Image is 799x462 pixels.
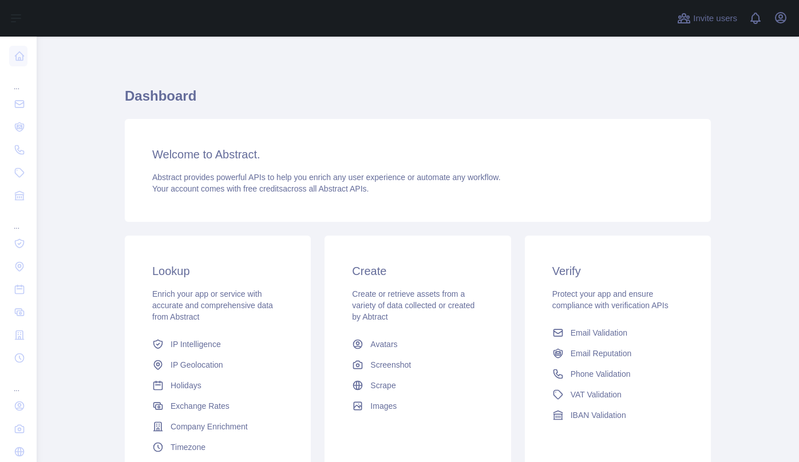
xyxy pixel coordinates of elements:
span: Abstract provides powerful APIs to help you enrich any user experience or automate any workflow. [152,173,501,182]
span: Timezone [171,441,205,453]
span: Email Validation [571,327,627,338]
span: Invite users [693,12,737,25]
span: free credits [243,184,283,193]
a: Email Validation [548,322,688,343]
button: Invite users [675,9,739,27]
span: Protect your app and ensure compliance with verification APIs [552,289,669,310]
span: Your account comes with across all Abstract APIs. [152,184,369,193]
span: IP Intelligence [171,338,221,350]
a: Holidays [148,375,288,396]
h3: Welcome to Abstract. [152,146,683,162]
span: VAT Validation [571,389,622,400]
span: Email Reputation [571,348,632,359]
a: IBAN Validation [548,405,688,425]
span: IP Geolocation [171,359,223,371]
div: ... [9,208,27,231]
span: Create or retrieve assets from a variety of data collected or created by Abtract [352,289,474,321]
a: Exchange Rates [148,396,288,416]
span: IBAN Validation [571,409,626,421]
span: Scrape [370,380,395,391]
a: IP Geolocation [148,355,288,375]
span: Avatars [370,338,397,350]
span: Holidays [171,380,201,391]
a: Company Enrichment [148,416,288,437]
a: Timezone [148,437,288,457]
span: Images [370,400,397,412]
span: Company Enrichment [171,421,248,432]
h3: Lookup [152,263,283,279]
h3: Create [352,263,483,279]
span: Phone Validation [571,368,631,380]
a: Scrape [347,375,488,396]
span: Exchange Rates [171,400,230,412]
a: Email Reputation [548,343,688,364]
span: Enrich your app or service with accurate and comprehensive data from Abstract [152,289,273,321]
a: Images [347,396,488,416]
a: Screenshot [347,355,488,375]
div: ... [9,371,27,393]
div: ... [9,69,27,91]
a: VAT Validation [548,384,688,405]
h1: Dashboard [125,87,711,114]
a: Phone Validation [548,364,688,384]
h3: Verify [552,263,683,279]
a: Avatars [347,334,488,355]
a: IP Intelligence [148,334,288,355]
span: Screenshot [370,359,411,371]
